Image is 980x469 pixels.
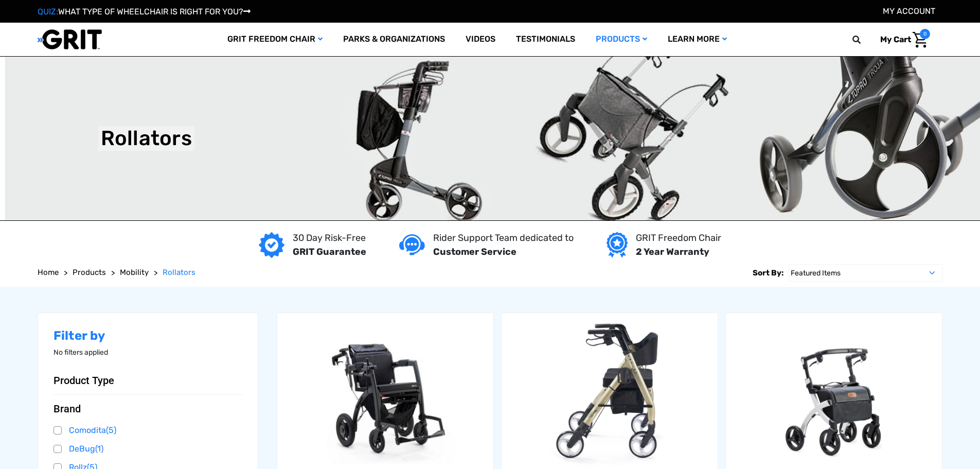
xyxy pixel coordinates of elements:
p: 30 Day Risk-Free [293,231,366,245]
img: GRIT All-Terrain Wheelchair and Mobility Equipment [38,29,102,50]
button: Brand [54,403,243,415]
a: Cart with 0 items [872,29,930,50]
label: Sort By: [753,264,783,282]
img: GRIT Guarantee [259,232,284,258]
input: Search [857,29,872,50]
a: Testimonials [506,23,585,56]
a: Products [585,23,657,56]
p: No filters applied [54,347,243,358]
img: Year warranty [607,232,628,258]
h2: Filter by [54,328,243,343]
a: Account [883,6,935,16]
span: Product Type [54,374,114,387]
p: Rider Support Team dedicated to [433,231,574,245]
a: Parks & Organizations [333,23,455,56]
span: My Cart [880,34,911,44]
a: GRIT Freedom Chair [217,23,333,56]
a: Rollators [163,267,195,279]
span: Brand [54,403,81,415]
span: Rollators [163,268,195,277]
a: Videos [455,23,506,56]
span: (1) [95,444,103,454]
strong: Customer Service [433,246,516,257]
h1: Rollators [101,126,192,151]
a: DeBug(1) [54,441,243,457]
strong: 2 Year Warranty [636,246,709,257]
a: Learn More [657,23,737,56]
span: QUIZ: [38,7,58,16]
span: Home [38,268,59,277]
a: Home [38,267,59,279]
strong: GRIT Guarantee [293,246,366,257]
span: (5) [106,425,116,435]
span: Mobility [120,268,149,277]
p: GRIT Freedom Chair [636,231,721,245]
button: Product Type [54,374,243,387]
img: Cart [913,32,928,48]
a: QUIZ:WHAT TYPE OF WHEELCHAIR IS RIGHT FOR YOU? [38,7,251,16]
img: Customer service [399,234,425,255]
a: Products [73,267,106,279]
a: Comodita(5) [54,423,243,438]
span: 0 [920,29,930,39]
a: Mobility [120,267,149,279]
span: Products [73,268,106,277]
